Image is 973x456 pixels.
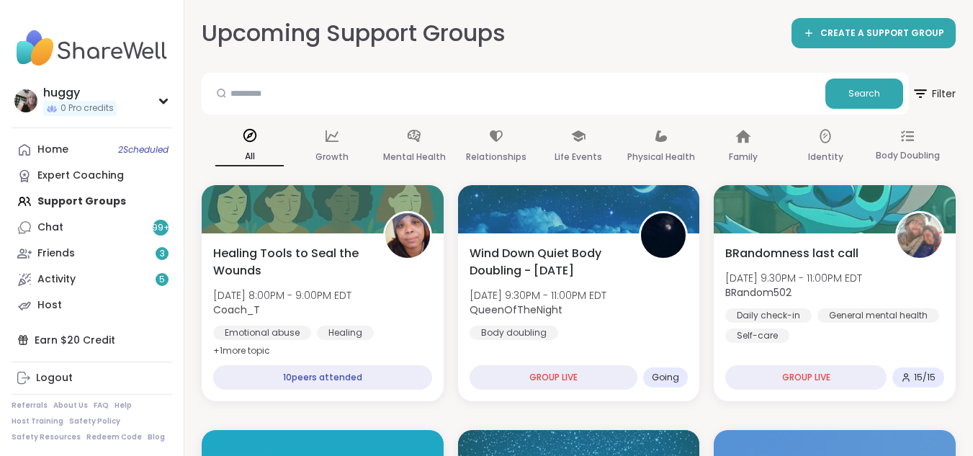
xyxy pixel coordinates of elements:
div: Friends [37,246,75,261]
a: Host Training [12,416,63,426]
h2: Upcoming Support Groups [202,17,506,50]
div: GROUP LIVE [725,365,887,390]
a: Host [12,292,172,318]
a: Safety Policy [69,416,120,426]
p: Body Doubling [876,147,940,164]
span: [DATE] 8:00PM - 9:00PM EDT [213,288,351,303]
span: Wind Down Quiet Body Doubling - [DATE] [470,245,624,280]
a: About Us [53,401,88,411]
p: Life Events [555,148,602,166]
a: Redeem Code [86,432,142,442]
div: 10 peers attended [213,365,432,390]
b: QueenOfTheNight [470,303,562,317]
p: Physical Health [627,148,695,166]
span: 99 + [152,222,170,234]
img: huggy [14,89,37,112]
button: Search [825,79,903,109]
div: Healing [317,326,374,340]
a: Referrals [12,401,48,411]
span: 15 / 15 [914,372,936,383]
span: Going [652,372,679,383]
div: Chat [37,220,63,235]
div: Logout [36,371,73,385]
p: Mental Health [383,148,446,166]
div: Host [37,298,62,313]
img: QueenOfTheNight [641,213,686,258]
img: BRandom502 [897,213,942,258]
a: FAQ [94,401,109,411]
div: Daily check-in [725,308,812,323]
span: Search [848,87,880,100]
div: Expert Coaching [37,169,124,183]
div: Body doubling [470,326,558,340]
b: BRandom502 [725,285,792,300]
a: Activity5 [12,267,172,292]
div: Earn $20 Credit [12,327,172,353]
a: Help [115,401,132,411]
span: [DATE] 9:30PM - 11:00PM EDT [470,288,606,303]
span: 3 [160,248,165,260]
a: Blog [148,432,165,442]
a: Friends3 [12,241,172,267]
img: Coach_T [385,213,430,258]
span: BRandomness last call [725,245,858,262]
div: Emotional abuse [213,326,311,340]
span: [DATE] 9:30PM - 11:00PM EDT [725,271,862,285]
a: CREATE A SUPPORT GROUP [792,18,956,48]
button: Filter [912,73,956,115]
p: All [215,148,284,166]
span: 2 Scheduled [118,144,169,156]
p: Family [729,148,758,166]
a: Chat99+ [12,215,172,241]
div: huggy [43,85,117,101]
span: 5 [159,274,165,286]
div: Self-care [725,328,789,343]
img: ShareWell Nav Logo [12,23,172,73]
p: Identity [808,148,843,166]
div: Home [37,143,68,157]
div: GROUP LIVE [470,365,638,390]
p: Relationships [466,148,526,166]
span: Filter [912,76,956,111]
span: 0 Pro credits [60,102,114,115]
p: Growth [315,148,349,166]
div: Activity [37,272,76,287]
b: Coach_T [213,303,260,317]
a: Expert Coaching [12,163,172,189]
a: Logout [12,365,172,391]
a: Home2Scheduled [12,137,172,163]
span: Healing Tools to Seal the Wounds [213,245,367,280]
a: Safety Resources [12,432,81,442]
div: General mental health [817,308,939,323]
span: CREATE A SUPPORT GROUP [820,27,944,40]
